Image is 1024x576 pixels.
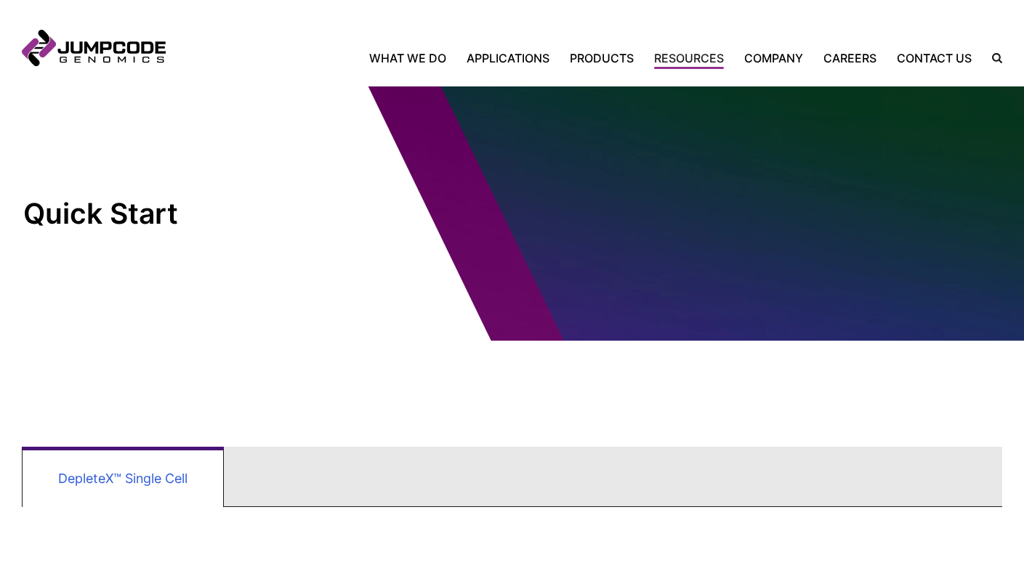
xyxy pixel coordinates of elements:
a: Company [734,49,813,67]
a: Careers [813,49,887,67]
nav: Primary Navigation [166,49,982,67]
a: Resources [644,49,734,67]
a: What We Do [369,49,456,67]
a: Contact Us [887,49,982,67]
a: Products [560,49,644,67]
strong: Quick Start [23,196,267,232]
label: Search the site. [982,53,1002,63]
a: DepleteX™ Single Cell [22,447,224,507]
a: Applications [456,49,560,67]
